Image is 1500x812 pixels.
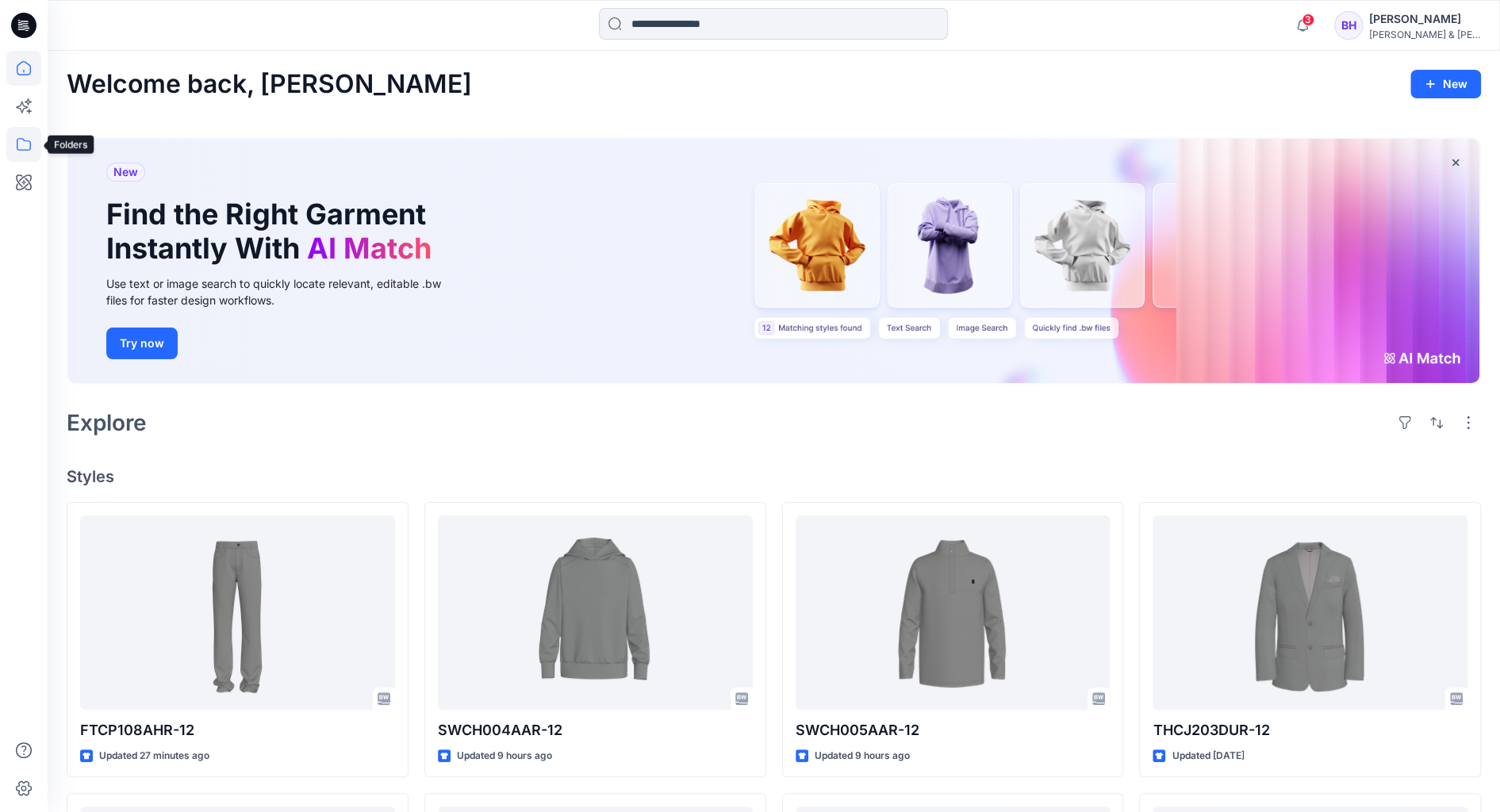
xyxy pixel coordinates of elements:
[1410,70,1481,98] button: New
[307,231,432,266] span: AI Match
[1172,748,1244,764] p: Updated [DATE]
[796,719,1111,741] p: SWCH005AAR-12
[796,515,1111,710] a: SWCH005AAR-12
[1302,13,1314,26] span: 3
[67,70,472,99] h2: Welcome back, [PERSON_NAME]
[67,467,1481,486] h4: Styles
[438,719,753,741] p: SWCH004AAR-12
[1369,29,1480,40] div: [PERSON_NAME] & [PERSON_NAME]
[1153,515,1467,710] a: THCJ203DUR-12
[80,515,395,710] a: FTCP108AHR-12
[815,748,910,764] p: Updated 9 hours ago
[1153,719,1467,741] p: THCJ203DUR-12
[99,748,209,764] p: Updated 27 minutes ago
[106,327,178,359] button: Try now
[80,719,395,741] p: FTCP108AHR-12
[1369,10,1480,29] div: [PERSON_NAME]
[457,748,552,764] p: Updated 9 hours ago
[67,410,147,435] h2: Explore
[1334,11,1363,40] div: BH
[113,163,138,182] span: New
[106,197,439,266] h1: Find the Right Garment Instantly With
[438,515,753,710] a: SWCH004AAR-12
[106,275,463,308] div: Use text or image search to quickly locate relevant, editable .bw files for faster design workflows.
